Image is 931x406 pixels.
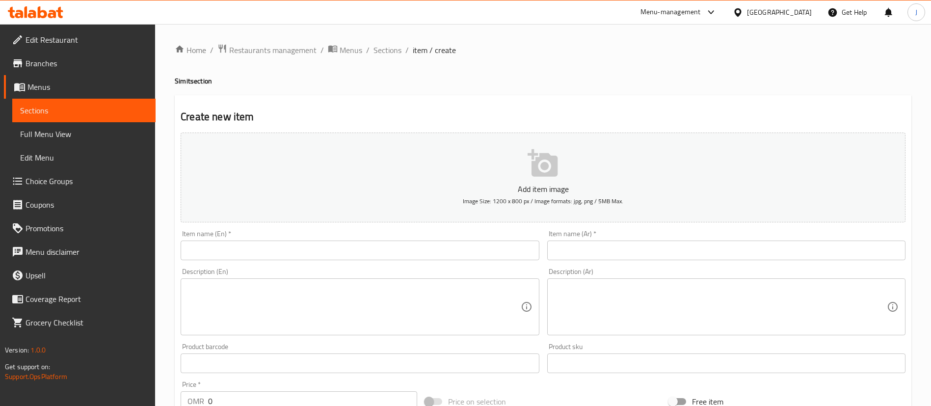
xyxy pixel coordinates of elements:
h2: Create new item [181,109,905,124]
input: Enter name En [181,241,539,260]
input: Please enter product sku [547,353,905,373]
a: Branches [4,52,156,75]
a: Sections [373,44,401,56]
span: Menus [340,44,362,56]
nav: breadcrumb [175,44,911,56]
span: Grocery Checklist [26,317,148,328]
li: / [366,44,370,56]
span: Upsell [26,270,148,281]
span: Restaurants management [229,44,317,56]
div: [GEOGRAPHIC_DATA] [747,7,812,18]
a: Edit Restaurant [4,28,156,52]
a: Support.OpsPlatform [5,370,67,383]
span: Edit Menu [20,152,148,163]
a: Home [175,44,206,56]
span: item / create [413,44,456,56]
button: Add item imageImage Size: 1200 x 800 px / Image formats: jpg, png / 5MB Max. [181,133,905,222]
span: Promotions [26,222,148,234]
span: J [915,7,917,18]
span: Choice Groups [26,175,148,187]
a: Restaurants management [217,44,317,56]
li: / [210,44,213,56]
span: Edit Restaurant [26,34,148,46]
a: Coverage Report [4,287,156,311]
p: Add item image [196,183,890,195]
span: Branches [26,57,148,69]
span: Full Menu View [20,128,148,140]
span: Coupons [26,199,148,211]
span: Coverage Report [26,293,148,305]
li: / [320,44,324,56]
a: Full Menu View [12,122,156,146]
span: Get support on: [5,360,50,373]
a: Coupons [4,193,156,217]
a: Menus [4,75,156,99]
a: Grocery Checklist [4,311,156,334]
a: Menu disclaimer [4,240,156,264]
a: Choice Groups [4,169,156,193]
span: Menu disclaimer [26,246,148,258]
h4: Simit section [175,76,911,86]
span: 1.0.0 [30,344,46,356]
a: Edit Menu [12,146,156,169]
div: Menu-management [640,6,701,18]
li: / [405,44,409,56]
span: Sections [20,105,148,116]
a: Promotions [4,217,156,240]
span: Version: [5,344,29,356]
a: Upsell [4,264,156,287]
a: Sections [12,99,156,122]
input: Please enter product barcode [181,353,539,373]
span: Menus [27,81,148,93]
a: Menus [328,44,362,56]
span: Image Size: 1200 x 800 px / Image formats: jpg, png / 5MB Max. [463,195,623,207]
input: Enter name Ar [547,241,905,260]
